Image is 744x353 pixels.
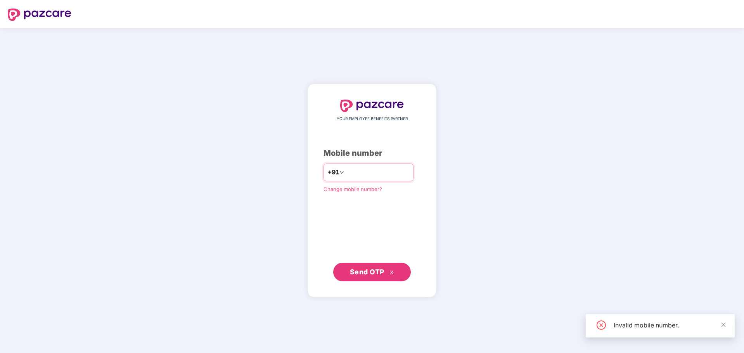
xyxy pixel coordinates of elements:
[328,167,339,177] span: +91
[324,147,420,159] div: Mobile number
[8,9,71,21] img: logo
[339,170,344,175] span: down
[333,263,411,281] button: Send OTPdouble-right
[340,100,404,112] img: logo
[350,268,384,276] span: Send OTP
[337,116,408,122] span: YOUR EMPLOYEE BENEFITS PARTNER
[324,186,382,192] a: Change mobile number?
[614,320,725,330] div: Invalid mobile number.
[597,320,606,330] span: close-circle
[721,322,726,327] span: close
[389,270,394,275] span: double-right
